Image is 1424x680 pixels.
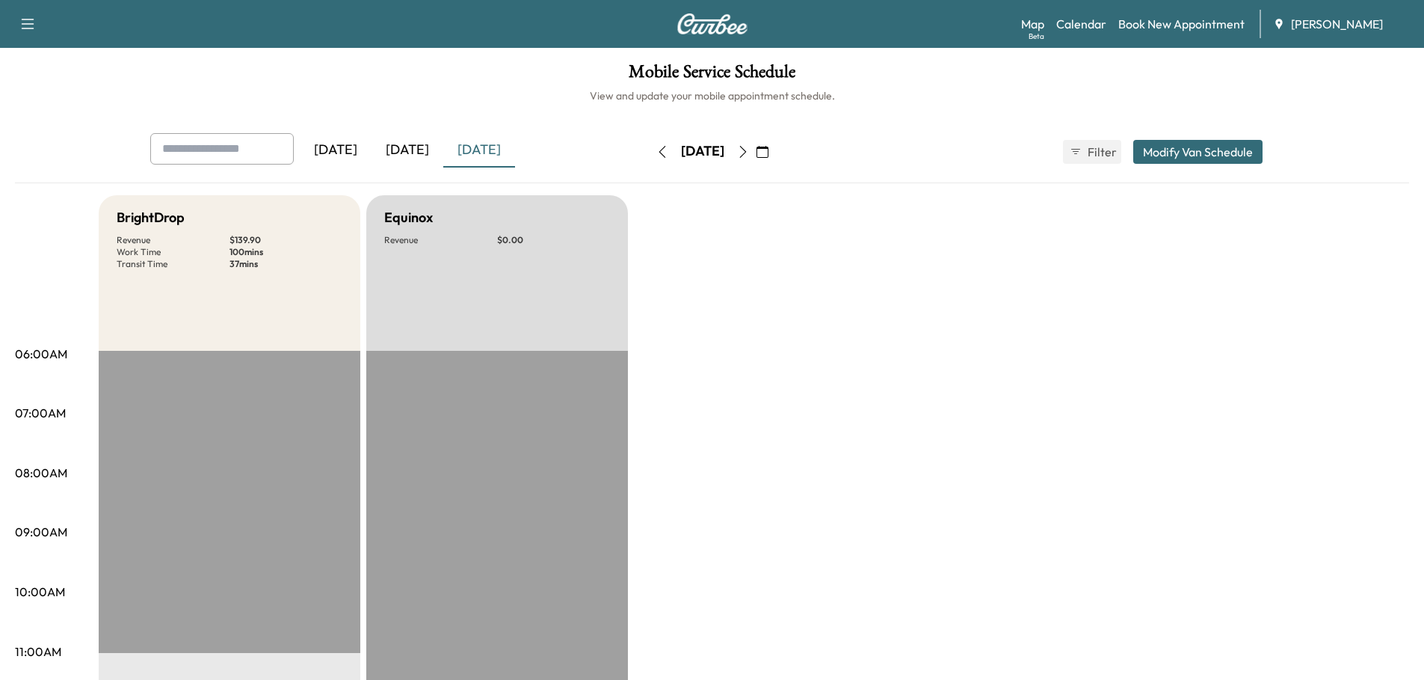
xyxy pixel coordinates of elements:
a: MapBeta [1021,15,1044,33]
p: 06:00AM [15,345,67,363]
h5: BrightDrop [117,207,185,228]
div: [DATE] [681,142,724,161]
span: Filter [1088,143,1115,161]
p: 37 mins [229,258,342,270]
p: 100 mins [229,246,342,258]
h5: Equinox [384,207,433,228]
p: 07:00AM [15,404,66,422]
img: Curbee Logo [676,13,748,34]
div: Beta [1029,31,1044,42]
div: [DATE] [372,133,443,168]
h6: View and update your mobile appointment schedule. [15,88,1409,103]
p: 08:00AM [15,464,67,482]
p: 11:00AM [15,643,61,661]
p: 09:00AM [15,523,67,541]
button: Filter [1063,140,1121,164]
a: Book New Appointment [1118,15,1245,33]
p: $ 0.00 [497,234,610,246]
div: [DATE] [300,133,372,168]
p: Work Time [117,246,229,258]
p: Revenue [384,234,497,246]
span: [PERSON_NAME] [1291,15,1383,33]
div: [DATE] [443,133,515,168]
p: Transit Time [117,258,229,270]
p: Revenue [117,234,229,246]
a: Calendar [1056,15,1106,33]
button: Modify Van Schedule [1133,140,1263,164]
p: $ 139.90 [229,234,342,246]
p: 10:00AM [15,583,65,601]
h1: Mobile Service Schedule [15,63,1409,88]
